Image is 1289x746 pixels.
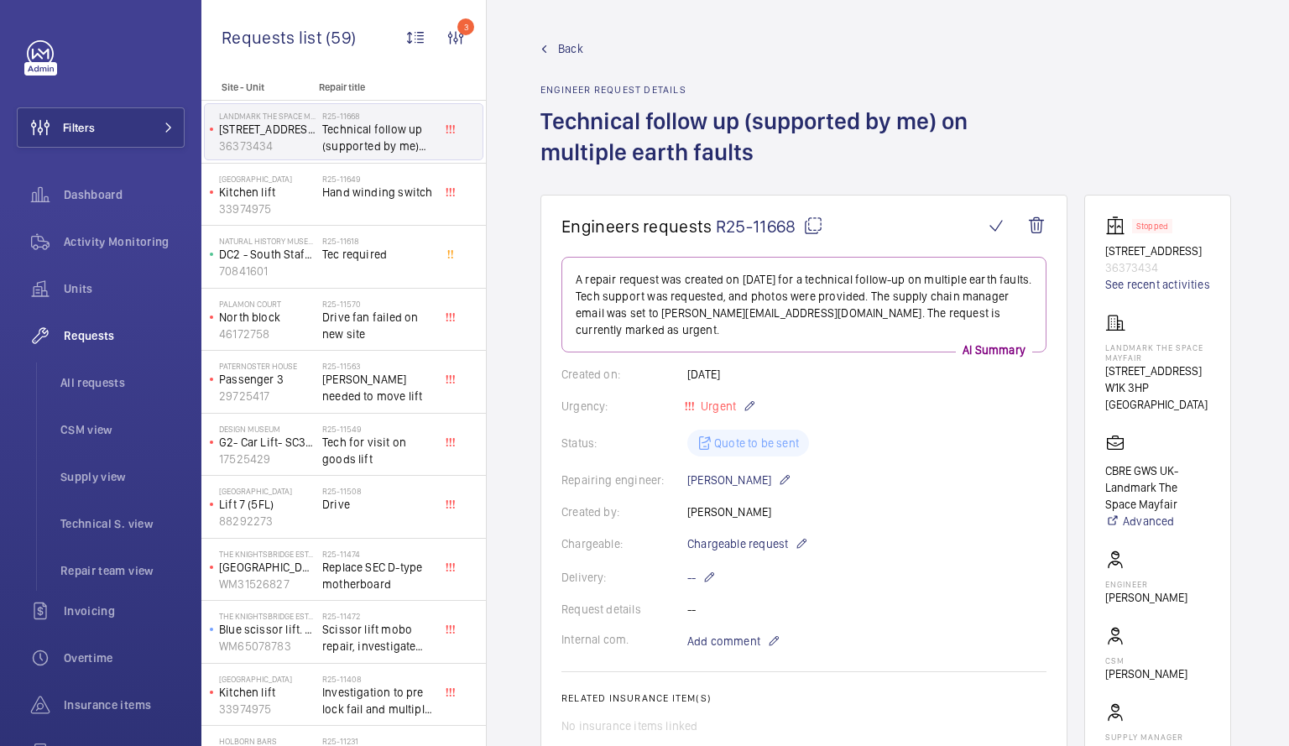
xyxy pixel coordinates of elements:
[322,496,433,513] span: Drive
[687,470,791,490] p: [PERSON_NAME]
[322,174,433,184] h2: R25-11649
[322,371,433,404] span: [PERSON_NAME] needed to move lift
[322,299,433,309] h2: R25-11570
[219,371,316,388] p: Passenger 3
[219,361,316,371] p: Paternoster House
[319,81,430,93] p: Repair title
[322,559,433,592] span: Replace SEC D-type motherboard
[63,119,95,136] span: Filters
[1105,513,1210,530] a: Advanced
[322,184,433,201] span: Hand winding switch
[219,513,316,530] p: 88292273
[219,111,316,121] p: Landmark The Space Mayfair
[322,361,433,371] h2: R25-11563
[322,434,433,467] span: Tech for visit on goods lift
[64,233,185,250] span: Activity Monitoring
[219,309,316,326] p: North block
[219,246,316,263] p: DC2 - South Staff SP/L/05
[540,84,1067,96] h2: Engineer request details
[322,736,433,746] h2: R25-11231
[576,271,1032,338] p: A repair request was created on [DATE] for a technical follow-up on multiple earth faults. Tech s...
[687,535,788,552] span: Chargeable request
[1105,462,1210,513] p: CBRE GWS UK- Landmark The Space Mayfair
[322,236,433,246] h2: R25-11618
[219,559,316,576] p: [GEOGRAPHIC_DATA]
[64,696,185,713] span: Insurance items
[956,342,1032,358] p: AI Summary
[322,486,433,496] h2: R25-11508
[60,421,185,438] span: CSM view
[1105,379,1210,413] p: W1K 3HP [GEOGRAPHIC_DATA]
[1105,363,1210,379] p: [STREET_ADDRESS]
[219,674,316,684] p: [GEOGRAPHIC_DATA]
[219,263,316,279] p: 70841601
[219,701,316,717] p: 33974975
[1105,259,1210,276] p: 36373434
[540,106,1067,195] h1: Technical follow up (supported by me) on multiple earth faults
[322,611,433,621] h2: R25-11472
[219,638,316,655] p: WM65078783
[716,216,823,237] span: R25-11668
[219,121,316,138] p: [STREET_ADDRESS]
[697,399,736,413] span: Urgent
[60,515,185,532] span: Technical S. view
[219,486,316,496] p: [GEOGRAPHIC_DATA]
[219,236,316,246] p: Natural History Museum
[219,576,316,592] p: WM31526827
[558,40,583,57] span: Back
[64,327,185,344] span: Requests
[561,216,712,237] span: Engineers requests
[322,684,433,717] span: Investigation to pre lock fail and multiple lift fails
[322,549,433,559] h2: R25-11474
[60,468,185,485] span: Supply view
[60,562,185,579] span: Repair team view
[64,186,185,203] span: Dashboard
[219,611,316,621] p: The Knightsbridge Estate
[219,549,316,559] p: The Knightsbridge Estate
[1105,342,1210,363] p: Landmark The Space Mayfair
[322,309,433,342] span: Drive fan failed on new site
[322,621,433,655] span: Scissor lift mobo repair, investigate with set of drawings
[60,374,185,391] span: All requests
[219,736,316,746] p: Holborn Bars
[322,246,433,263] span: Tec required
[322,111,433,121] h2: R25-11668
[219,174,316,184] p: [GEOGRAPHIC_DATA]
[64,603,185,619] span: Invoicing
[219,388,316,404] p: 29725417
[1105,243,1210,259] p: [STREET_ADDRESS]
[219,201,316,217] p: 33974975
[1105,665,1187,682] p: [PERSON_NAME]
[322,121,433,154] span: Technical follow up (supported by me) on multiple earth faults
[561,692,1046,704] h2: Related insurance item(s)
[219,299,316,309] p: Palamon Court
[219,138,316,154] p: 36373434
[219,684,316,701] p: Kitchen lift
[1136,223,1168,229] p: Stopped
[219,451,316,467] p: 17525429
[219,621,316,638] p: Blue scissor lift. service yard 404396
[1105,579,1187,589] p: Engineer
[64,649,185,666] span: Overtime
[1105,589,1187,606] p: [PERSON_NAME]
[1105,655,1187,665] p: CSM
[219,424,316,434] p: Design Museum
[687,633,760,649] span: Add comment
[1105,732,1210,742] p: Supply manager
[322,424,433,434] h2: R25-11549
[219,434,316,451] p: G2- Car Lift- SC38738
[222,27,326,48] span: Requests list
[17,107,185,148] button: Filters
[322,674,433,684] h2: R25-11408
[1105,276,1210,293] a: See recent activities
[1105,216,1132,236] img: elevator.svg
[201,81,312,93] p: Site - Unit
[219,326,316,342] p: 46172758
[219,184,316,201] p: Kitchen lift
[64,280,185,297] span: Units
[219,496,316,513] p: Lift 7 (5FL)
[687,567,716,587] p: --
